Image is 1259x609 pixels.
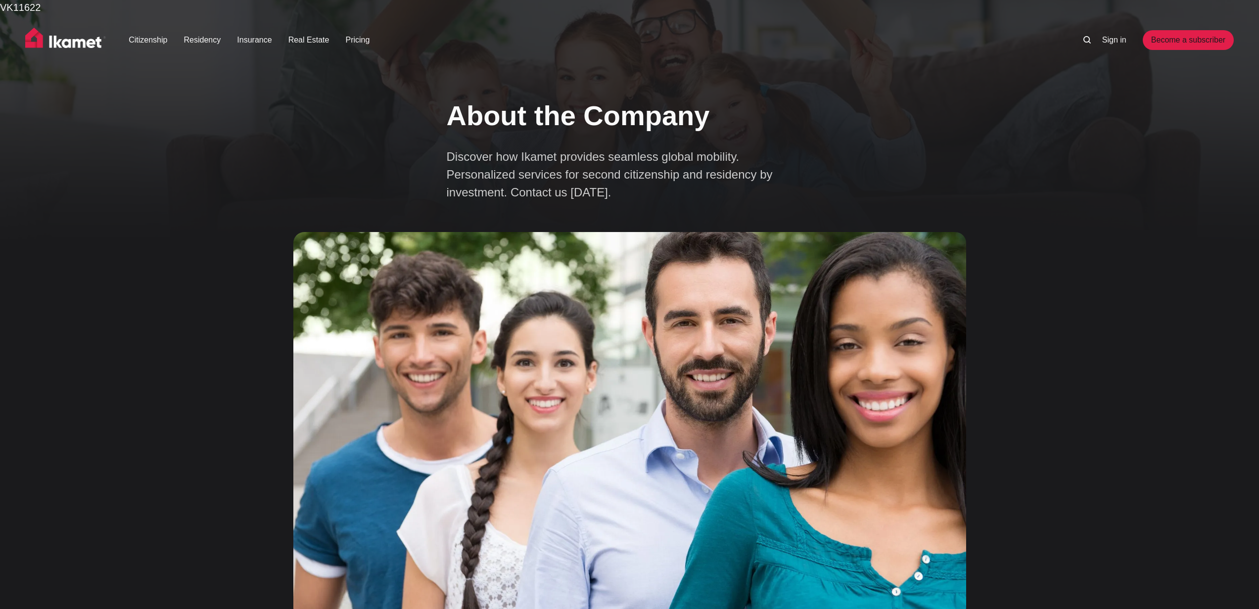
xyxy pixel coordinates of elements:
img: Ikamet home [25,28,106,52]
a: Insurance [237,34,272,46]
a: Sign in [1102,34,1126,46]
a: Citizenship [129,34,167,46]
p: Discover how Ikamet provides seamless global mobility. Personalized services for second citizensh... [447,148,793,201]
h1: About the Company [447,99,813,132]
a: Pricing [345,34,370,46]
a: Residency [184,34,221,46]
a: Become a subscriber [1143,30,1234,50]
a: Real Estate [288,34,329,46]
